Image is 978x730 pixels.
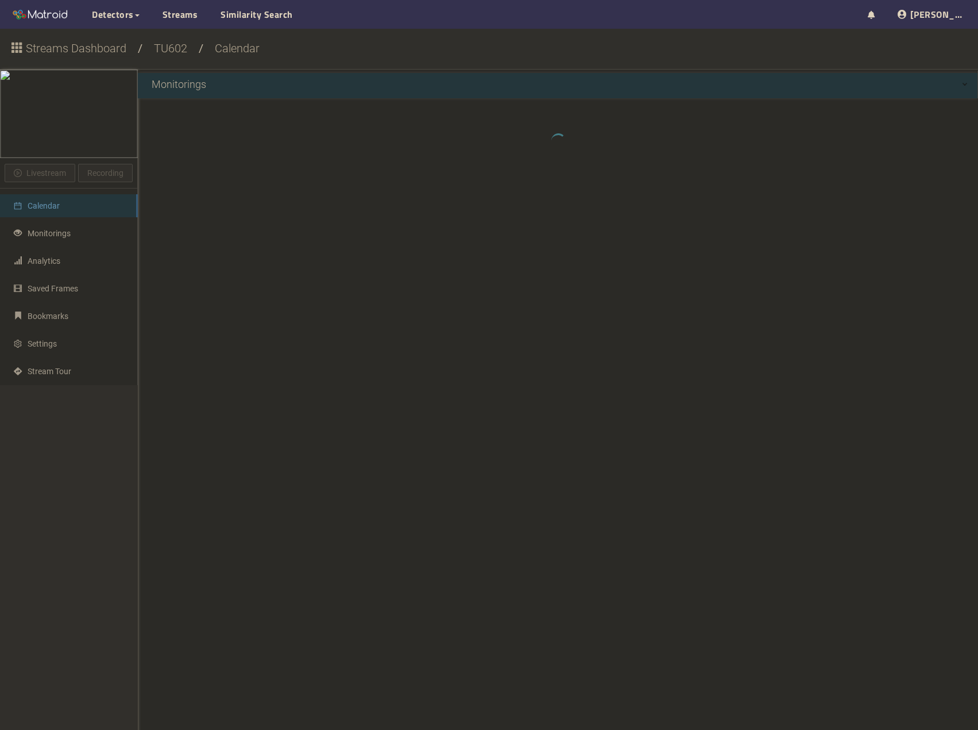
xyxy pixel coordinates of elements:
span: / [135,41,145,55]
button: play-circleLivestream [5,164,75,182]
span: Monitorings [28,229,71,238]
span: Settings [28,339,57,348]
div: Monitorings [138,73,978,96]
a: Streams [163,7,198,21]
span: Detectors [92,7,134,21]
button: Streams Dashboard [9,37,135,56]
span: calendar [14,202,22,210]
img: Matroid logo [11,6,69,24]
span: Analytics [28,256,60,266]
span: TU602 [145,41,196,55]
span: Calendar [28,201,60,210]
a: Similarity Search [221,7,293,21]
a: Streams Dashboard [9,45,135,54]
span: Streams Dashboard [26,40,126,57]
button: Recording [78,164,133,182]
span: Bookmarks [28,312,68,321]
span: setting [14,340,22,348]
span: calendar [206,41,268,55]
span: / [196,41,206,55]
span: Monitorings [152,78,206,90]
span: Saved Frames [28,284,78,293]
img: 68afba1122d4e92c69c8739d_full.jpg [1,71,10,157]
